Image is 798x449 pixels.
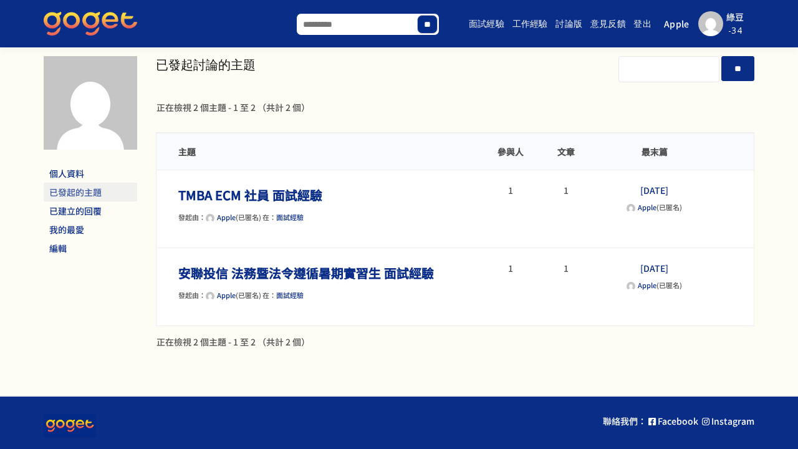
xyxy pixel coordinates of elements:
[206,212,236,222] a: Apple
[632,4,653,44] a: 登出
[178,264,434,282] a: 安聯投信 法務暨法令遵循暑期實習生 面試經驗
[44,414,96,437] img: goget-logo
[217,290,236,300] span: Apple
[178,146,483,157] li: 主題
[262,212,304,222] span: 在：
[156,56,754,79] h2: 已發起討論的主題
[627,280,656,290] a: Apple
[276,212,304,222] a: 面試經驗
[206,290,236,300] a: Apple
[483,264,538,273] li: 1
[702,415,754,427] a: Instagram
[44,12,137,36] img: GoGet
[44,183,137,201] a: 已發起的主題
[640,262,668,274] a: [DATE]
[217,212,236,222] span: Apple
[716,10,754,38] a: 綠豆-34
[627,280,682,290] span: (已匿名)
[483,146,538,157] li: 參與人
[511,4,550,44] a: 工作經驗
[627,202,656,212] a: Apple
[664,11,703,36] a: Apple
[538,146,594,157] li: 文章
[538,264,594,273] li: 1
[648,415,698,427] a: Facebook
[603,415,647,427] p: 聯絡我們：
[262,290,304,300] span: 在：
[638,280,656,290] span: Apple
[442,4,754,44] nav: Main menu
[156,101,310,113] div: 正在檢視 2 個主題 - 1 至 2 （共計 2 個）
[178,212,261,222] span: 發起由： (已匿名)
[276,290,304,300] a: 面試經驗
[554,4,584,44] a: 討論版
[483,186,538,195] li: 1
[538,186,594,195] li: 1
[627,202,682,212] span: (已匿名)
[640,184,668,196] a: [DATE]
[716,10,754,24] div: 綠豆
[44,201,137,220] a: 已建立的回覆
[178,186,322,204] a: TMBA ECM 社員 面試經驗
[178,290,261,300] span: 發起由： (已匿名)
[664,17,698,31] span: Apple
[638,202,656,212] span: Apple
[156,336,310,348] div: 正在檢視 2 個主題 - 1 至 2 （共計 2 個）
[589,4,628,44] a: 意見反饋
[44,239,137,258] a: 編輯
[44,220,137,239] a: 我的最愛
[44,164,137,183] a: 個人資料
[594,146,715,157] li: 最末篇
[467,4,506,44] a: 面試經驗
